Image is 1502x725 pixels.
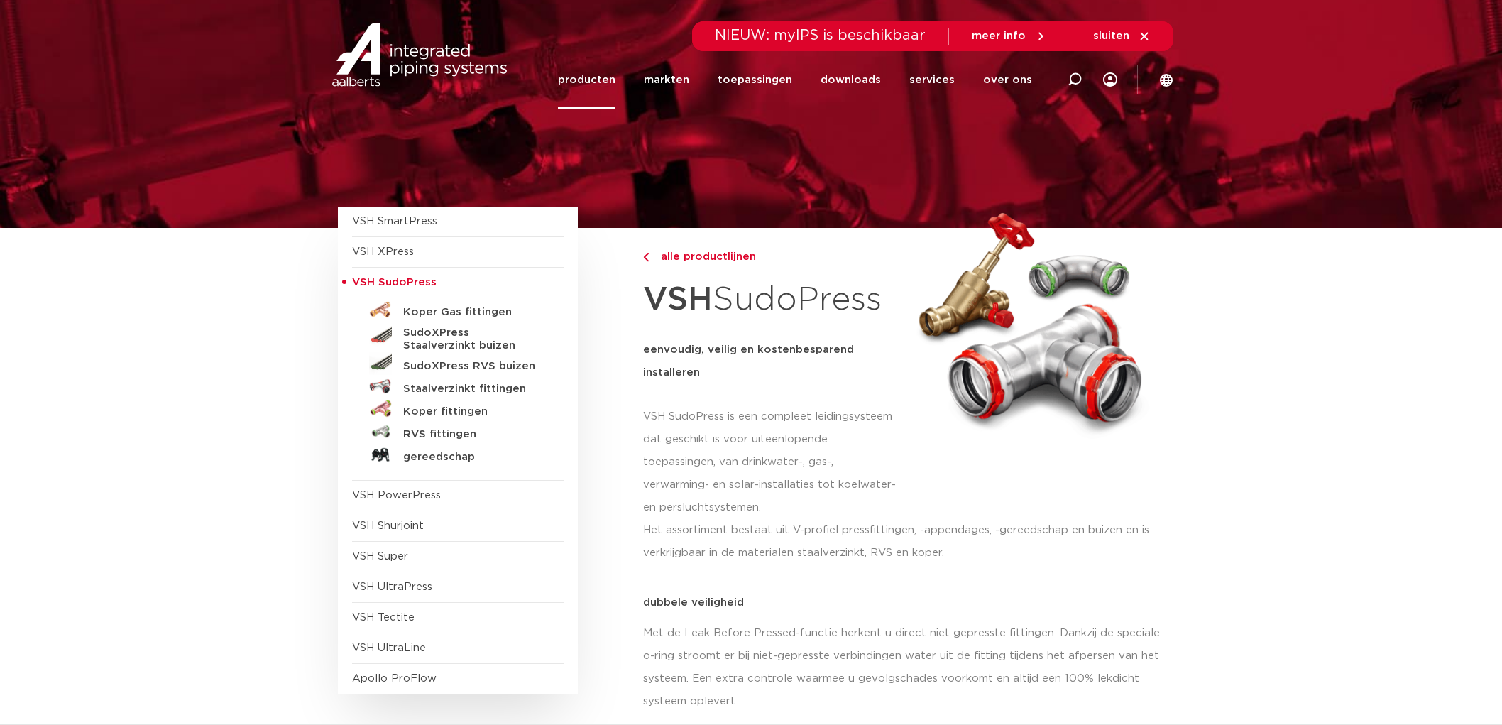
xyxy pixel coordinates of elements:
[558,51,615,109] a: producten
[643,405,900,519] p: VSH SudoPress is een compleet leidingsysteem dat geschikt is voor uiteenlopende toepassingen, van...
[352,398,564,420] a: Koper fittingen
[352,582,432,592] a: VSH UltraPress
[643,249,900,266] a: alle productlijnen
[352,277,437,288] span: VSH SudoPress
[1093,30,1151,43] a: sluiten
[643,344,854,378] strong: eenvoudig, veilig en kostenbesparend installeren
[909,51,955,109] a: services
[352,352,564,375] a: SudoXPress RVS buizen
[403,451,544,464] h5: gereedschap
[972,31,1026,41] span: meer info
[403,327,544,352] h5: SudoXPress Staalverzinkt buizen
[652,251,756,262] span: alle productlijnen
[352,420,564,443] a: RVS fittingen
[352,520,424,531] a: VSH Shurjoint
[352,612,415,623] a: VSH Tectite
[644,51,689,109] a: markten
[352,321,564,352] a: SudoXPress Staalverzinkt buizen
[403,383,544,396] h5: Staalverzinkt fittingen
[352,551,408,562] a: VSH Super
[643,519,1165,565] p: Het assortiment bestaat uit V-profiel pressfittingen, -appendages, -gereedschap en buizen en is v...
[643,597,1165,608] p: dubbele veiligheid
[643,253,649,262] img: chevron-right.svg
[821,51,881,109] a: downloads
[715,28,926,43] span: NIEUW: myIPS is beschikbaar
[403,405,544,418] h5: Koper fittingen
[403,360,544,373] h5: SudoXPress RVS buizen
[1103,51,1117,109] div: my IPS
[983,51,1032,109] a: over ons
[352,375,564,398] a: Staalverzinkt fittingen
[718,51,792,109] a: toepassingen
[558,51,1032,109] nav: Menu
[352,443,564,466] a: gereedschap
[972,30,1047,43] a: meer info
[352,216,437,227] a: VSH SmartPress
[403,428,544,441] h5: RVS fittingen
[1093,31,1129,41] span: sluiten
[403,306,544,319] h5: Koper Gas fittingen
[352,490,441,501] a: VSH PowerPress
[643,283,713,316] strong: VSH
[352,246,414,257] a: VSH XPress
[643,273,900,327] h1: SudoPress
[352,298,564,321] a: Koper Gas fittingen
[352,673,437,684] a: Apollo ProFlow
[352,643,426,653] a: VSH UltraLine
[643,622,1165,713] p: Met de Leak Before Pressed-functie herkent u direct niet gepresste fittingen. Dankzij de speciale...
